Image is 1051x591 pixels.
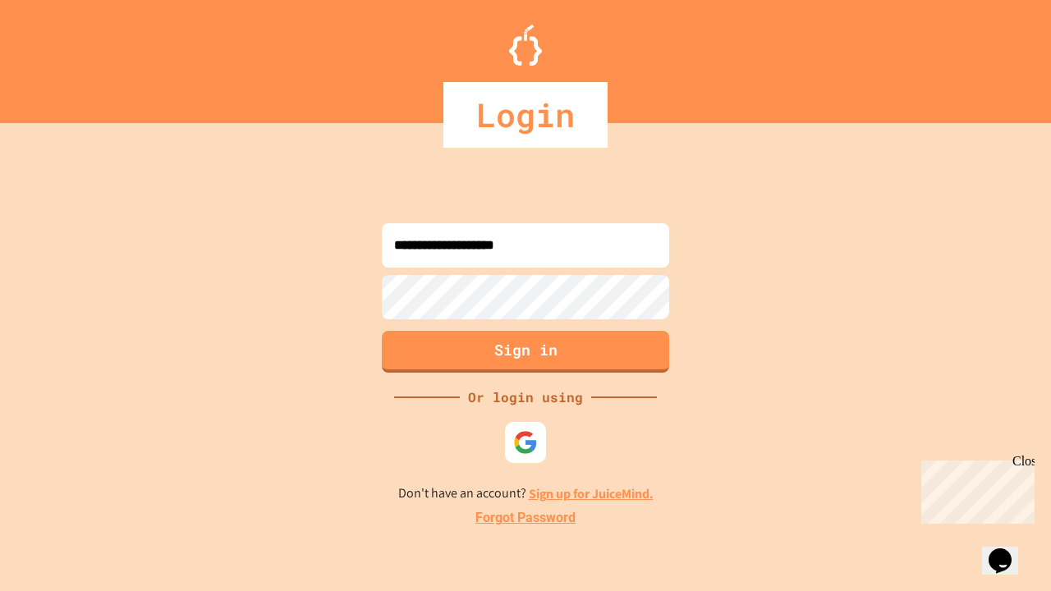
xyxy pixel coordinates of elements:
img: google-icon.svg [513,430,538,455]
div: Login [443,82,608,148]
iframe: chat widget [982,525,1035,575]
a: Forgot Password [475,508,576,528]
a: Sign up for JuiceMind. [529,485,654,502]
img: Logo.svg [509,25,542,66]
button: Sign in [382,331,669,373]
iframe: chat widget [915,454,1035,524]
div: Chat with us now!Close [7,7,113,104]
div: Or login using [460,387,591,407]
p: Don't have an account? [398,483,654,504]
